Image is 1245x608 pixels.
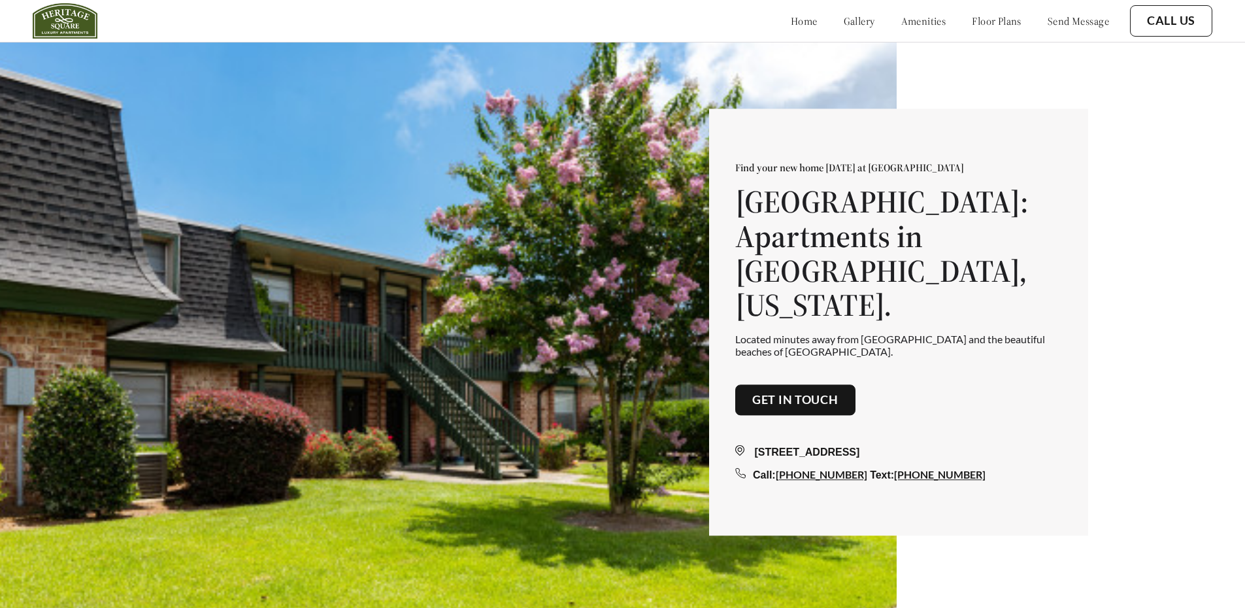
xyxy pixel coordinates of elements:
span: Call: [753,470,776,481]
a: floor plans [972,14,1021,27]
div: [STREET_ADDRESS] [735,445,1062,461]
button: Call Us [1130,5,1212,37]
a: Call Us [1147,14,1195,28]
p: Find your new home [DATE] at [GEOGRAPHIC_DATA] [735,161,1062,174]
a: send message [1048,14,1109,27]
span: Text: [870,470,894,481]
img: Company logo [33,3,97,39]
a: [PHONE_NUMBER] [776,469,867,481]
a: [PHONE_NUMBER] [894,469,986,481]
button: Get in touch [735,384,855,416]
a: home [791,14,818,27]
a: gallery [844,14,875,27]
h1: [GEOGRAPHIC_DATA]: Apartments in [GEOGRAPHIC_DATA], [US_STATE]. [735,184,1062,322]
a: amenities [901,14,946,27]
a: Get in touch [752,393,838,407]
p: Located minutes away from [GEOGRAPHIC_DATA] and the beautiful beaches of [GEOGRAPHIC_DATA]. [735,333,1062,358]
